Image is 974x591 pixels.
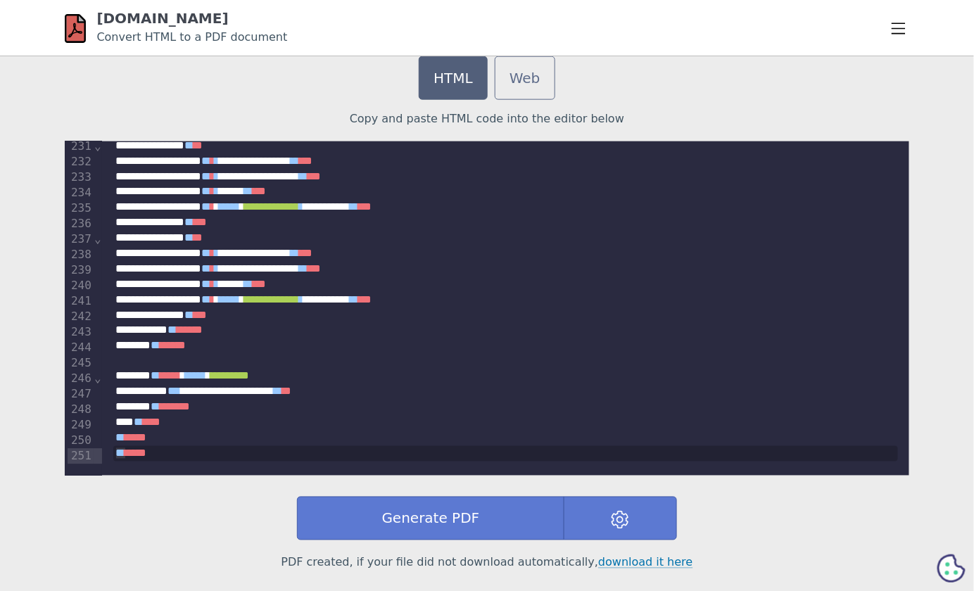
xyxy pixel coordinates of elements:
svg: Cookie Preferences [937,554,966,583]
a: Web [495,56,555,100]
span: Fold line [94,140,102,153]
div: 246 [68,371,94,387]
div: 231 [68,139,94,155]
p: PDF created, if your file did not download automatically, [65,554,909,571]
div: 247 [68,387,94,402]
div: 242 [68,310,94,325]
div: 238 [68,248,94,263]
a: HTML [419,56,488,100]
div: 236 [68,217,94,232]
div: 232 [68,155,94,170]
div: 239 [68,263,94,279]
div: 250 [68,433,94,449]
button: Generate PDF [297,497,564,540]
div: 235 [68,201,94,217]
div: 241 [68,294,94,310]
div: 249 [68,418,94,433]
small: Convert HTML to a PDF document [96,30,287,44]
div: 243 [68,325,94,341]
div: 244 [68,341,94,356]
div: 245 [68,356,94,371]
div: 248 [68,402,94,418]
div: 237 [68,232,94,248]
div: 240 [68,279,94,294]
div: 251 [68,449,94,464]
div: 233 [68,170,94,186]
p: Copy and paste HTML code into the editor below [65,110,909,127]
span: Fold line [94,233,102,246]
span: Fold line [94,372,102,386]
img: html-pdf.net [65,13,86,44]
a: download it here [598,556,692,569]
a: [DOMAIN_NAME] [96,10,228,27]
div: 234 [68,186,94,201]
